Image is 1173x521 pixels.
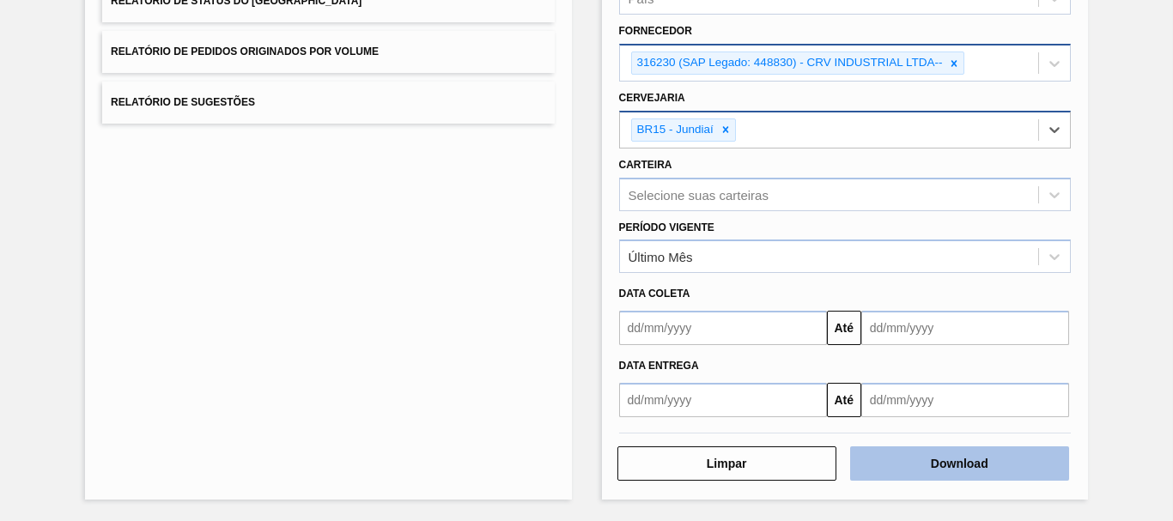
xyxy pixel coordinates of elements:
span: Data coleta [619,288,690,300]
button: Download [850,446,1069,481]
label: Carteira [619,159,672,171]
button: Relatório de Sugestões [102,82,554,124]
input: dd/mm/yyyy [619,383,827,417]
input: dd/mm/yyyy [861,311,1069,345]
div: Selecione suas carteiras [629,187,769,202]
label: Período Vigente [619,221,714,233]
button: Até [827,311,861,345]
input: dd/mm/yyyy [861,383,1069,417]
div: BR15 - Jundiaí [632,119,716,141]
div: 316230 (SAP Legado: 448830) - CRV INDUSTRIAL LTDA-- [632,52,945,74]
button: Relatório de Pedidos Originados por Volume [102,31,554,73]
button: Limpar [617,446,836,481]
input: dd/mm/yyyy [619,311,827,345]
span: Relatório de Pedidos Originados por Volume [111,45,379,58]
label: Cervejaria [619,92,685,104]
button: Até [827,383,861,417]
label: Fornecedor [619,25,692,37]
span: Relatório de Sugestões [111,96,255,108]
div: Último Mês [629,250,693,264]
span: Data entrega [619,360,699,372]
